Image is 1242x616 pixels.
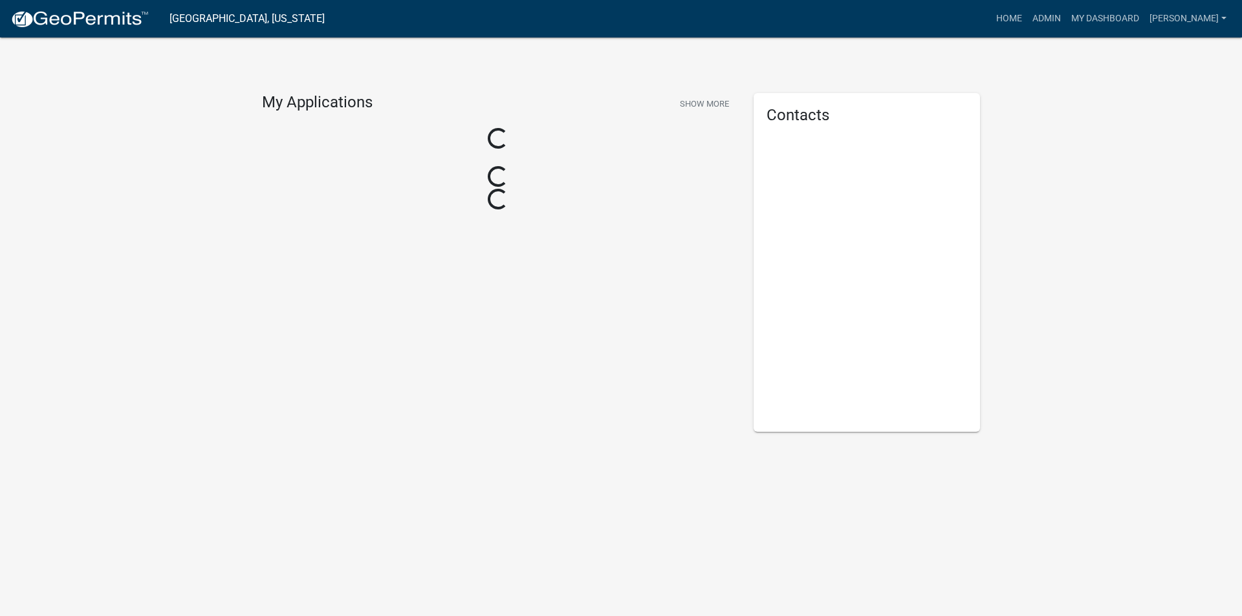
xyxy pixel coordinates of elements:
button: Show More [675,93,734,114]
a: [PERSON_NAME] [1144,6,1232,31]
a: [GEOGRAPHIC_DATA], [US_STATE] [169,8,325,30]
h5: Contacts [767,106,967,125]
a: Admin [1027,6,1066,31]
a: My Dashboard [1066,6,1144,31]
a: Home [991,6,1027,31]
h4: My Applications [262,93,373,112]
